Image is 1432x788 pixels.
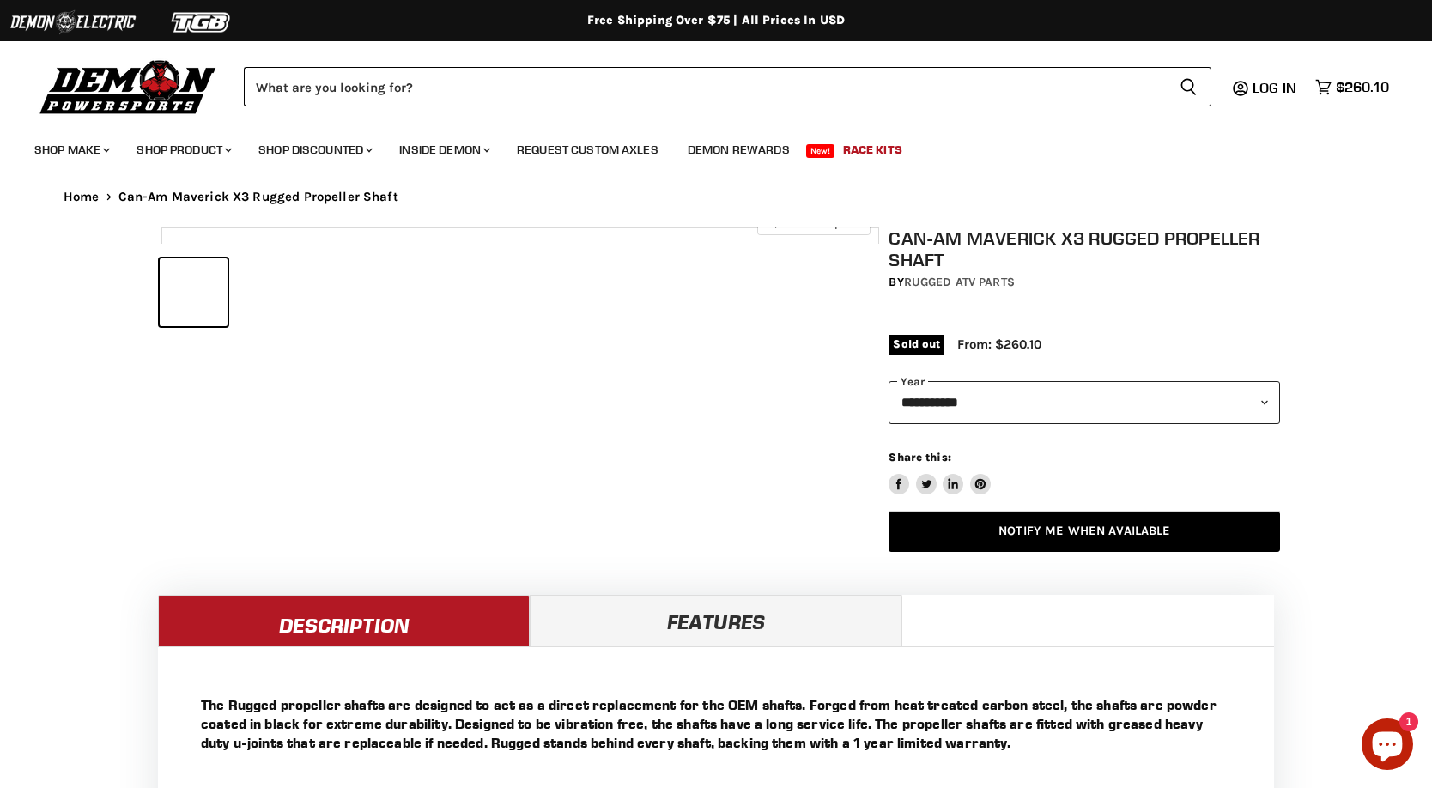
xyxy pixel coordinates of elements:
select: year [889,381,1280,423]
span: From: $260.10 [957,336,1041,352]
h1: Can-Am Maverick X3 Rugged Propeller Shaft [889,227,1280,270]
button: IMAGE thumbnail [160,258,228,326]
span: Sold out [889,335,944,354]
img: Demon Powersports [34,56,222,117]
a: Log in [1245,80,1307,95]
span: Log in [1253,79,1296,96]
inbox-online-store-chat: Shopify online store chat [1356,718,1418,774]
form: Product [244,67,1211,106]
a: Features [530,595,901,646]
nav: Breadcrumbs [29,190,1403,204]
div: by [889,273,1280,292]
img: TGB Logo 2 [137,6,266,39]
input: Search [244,67,1166,106]
a: Shop Product [124,132,242,167]
button: Search [1166,67,1211,106]
span: $260.10 [1336,79,1389,95]
div: Free Shipping Over $75 | All Prices In USD [29,13,1403,28]
span: Share this: [889,451,950,464]
ul: Main menu [21,125,1385,167]
a: Inside Demon [386,132,501,167]
img: Demon Electric Logo 2 [9,6,137,39]
a: Race Kits [830,132,915,167]
a: Demon Rewards [675,132,803,167]
span: Can-Am Maverick X3 Rugged Propeller Shaft [118,190,398,204]
a: Notify Me When Available [889,512,1280,552]
span: New! [806,144,835,158]
a: Rugged ATV Parts [904,275,1015,289]
a: Shop Make [21,132,120,167]
a: $260.10 [1307,75,1398,100]
p: The Rugged propeller shafts are designed to act as a direct replacement for the OEM shafts. Forge... [201,695,1231,752]
aside: Share this: [889,450,991,495]
a: Shop Discounted [246,132,383,167]
a: Request Custom Axles [504,132,671,167]
span: Click to expand [766,216,861,229]
a: Description [158,595,530,646]
a: Home [64,190,100,204]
